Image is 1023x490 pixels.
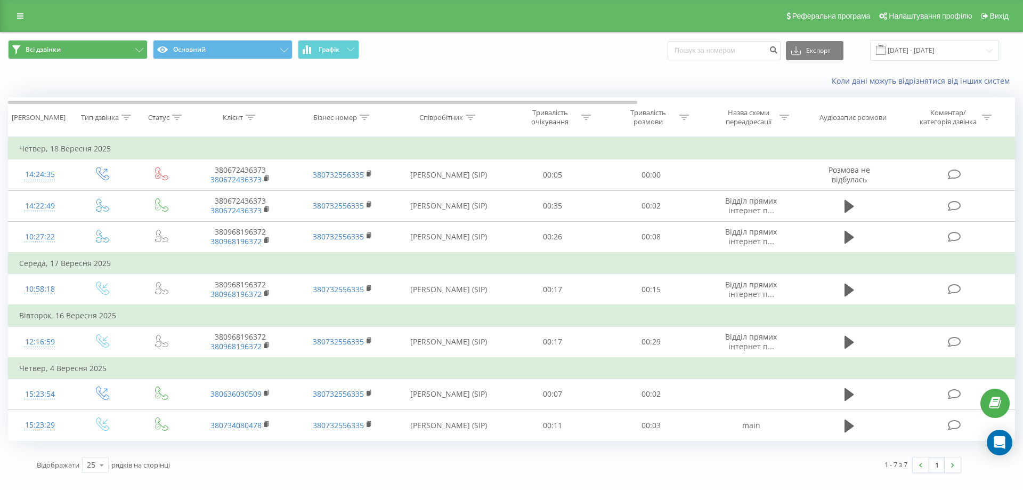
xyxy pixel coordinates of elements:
[26,45,61,54] span: Всі дзвінки
[504,221,602,253] td: 00:26
[189,274,291,306] td: 380968196372
[210,289,262,299] a: 380968196372
[210,236,262,246] a: 380968196372
[602,274,700,306] td: 00:15
[819,113,887,122] div: Аудіозапис розмови
[602,159,700,190] td: 00:00
[153,40,293,59] button: Основний
[313,231,364,242] a: 380732556335
[313,336,364,347] a: 380732556335
[504,326,602,358] td: 00:17
[725,279,777,299] span: Відділ прямих інтернет п...
[668,41,781,60] input: Пошук за номером
[313,113,357,122] div: Бізнес номер
[832,76,1015,86] a: Коли дані можуть відрізнятися вiд інших систем
[19,279,61,300] div: 10:58:18
[393,159,504,190] td: [PERSON_NAME] (SIP)
[313,170,364,180] a: 380732556335
[393,410,504,441] td: [PERSON_NAME] (SIP)
[929,457,945,472] a: 1
[298,40,359,59] button: Графік
[148,113,169,122] div: Статус
[725,196,777,215] span: Відділ прямих інтернет п...
[189,159,291,190] td: 380672436373
[210,389,262,399] a: 380636030509
[9,138,1015,159] td: Четвер, 18 Вересня 2025
[210,420,262,430] a: 380734080478
[602,221,700,253] td: 00:08
[87,460,95,470] div: 25
[720,108,777,126] div: Назва схеми переадресації
[19,227,61,247] div: 10:27:22
[725,332,777,351] span: Відділ прямих інтернет п...
[19,384,61,405] div: 15:23:54
[19,196,61,216] div: 14:22:49
[9,358,1015,379] td: Четвер, 4 Вересня 2025
[504,159,602,190] td: 00:05
[189,326,291,358] td: 380968196372
[504,274,602,306] td: 00:17
[189,221,291,253] td: 380968196372
[917,108,979,126] div: Коментар/категорія дзвінка
[313,389,364,399] a: 380732556335
[829,165,870,184] span: Розмова не відбулась
[990,12,1009,20] span: Вихід
[313,200,364,211] a: 380732556335
[393,190,504,221] td: [PERSON_NAME] (SIP)
[8,40,148,59] button: Всі дзвінки
[393,326,504,358] td: [PERSON_NAME] (SIP)
[393,274,504,306] td: [PERSON_NAME] (SIP)
[700,410,802,441] td: main
[522,108,579,126] div: Тривалість очікування
[602,326,700,358] td: 00:29
[393,379,504,409] td: [PERSON_NAME] (SIP)
[9,305,1015,326] td: Вівторок, 16 Вересня 2025
[111,460,170,470] span: рядків на сторінці
[189,190,291,221] td: 380672436373
[9,253,1015,274] td: Середа, 17 Вересня 2025
[504,379,602,409] td: 00:07
[419,113,463,122] div: Співробітник
[602,190,700,221] td: 00:02
[602,379,700,409] td: 00:02
[19,332,61,352] div: 12:16:59
[313,284,364,294] a: 380732556335
[210,205,262,215] a: 380672436373
[81,113,119,122] div: Тип дзвінка
[12,113,66,122] div: [PERSON_NAME]
[884,459,907,470] div: 1 - 7 з 7
[786,41,843,60] button: Експорт
[792,12,871,20] span: Реферальна програма
[223,113,243,122] div: Клієнт
[313,420,364,430] a: 380732556335
[504,190,602,221] td: 00:35
[319,46,339,53] span: Графік
[889,12,972,20] span: Налаштування профілю
[987,430,1012,455] div: Open Intercom Messenger
[37,460,79,470] span: Відображати
[19,164,61,185] div: 14:24:35
[602,410,700,441] td: 00:03
[504,410,602,441] td: 00:11
[19,415,61,436] div: 15:23:29
[620,108,677,126] div: Тривалість розмови
[725,227,777,246] span: Відділ прямих інтернет п...
[393,221,504,253] td: [PERSON_NAME] (SIP)
[210,174,262,184] a: 380672436373
[210,341,262,351] a: 380968196372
